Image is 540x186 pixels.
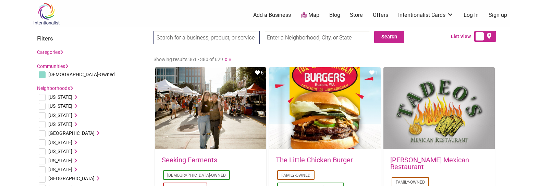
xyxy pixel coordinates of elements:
h3: Filters [37,35,147,42]
a: Communities [37,63,68,69]
a: Offers [373,11,388,19]
span: [US_STATE] [48,94,72,100]
a: Neighborhoods [37,85,73,91]
a: Intentionalist Cards [398,11,454,19]
span: [US_STATE] [48,113,72,118]
input: Enter a Neighborhood, City, or State [264,31,370,44]
a: « [224,56,227,62]
span: [GEOGRAPHIC_DATA] [48,130,95,136]
span: [US_STATE] [48,121,72,127]
a: Family-Owned [281,173,310,178]
span: [GEOGRAPHIC_DATA] [48,176,95,181]
a: Add a Business [253,11,291,19]
a: Family-Owned [396,180,425,185]
span: [US_STATE] [48,167,72,172]
span: List View [451,33,474,40]
input: Search for a business, product, or service [154,31,260,44]
span: [US_STATE] [48,158,72,163]
a: The Little Chicken Burger [276,156,353,164]
a: Seeking Ferments [162,156,217,164]
a: Sign up [489,11,507,19]
a: [PERSON_NAME] Mexican Restaurant [390,156,469,171]
a: Categories [37,49,63,55]
img: Intentionalist [30,3,63,25]
a: Map [301,11,319,19]
span: [US_STATE] [48,149,72,154]
span: [US_STATE] [48,140,72,145]
a: [DEMOGRAPHIC_DATA]-Owned [167,173,226,178]
span: [DEMOGRAPHIC_DATA]-Owned [48,72,115,77]
a: Store [350,11,363,19]
button: Search [374,31,404,43]
a: » [229,56,231,62]
span: Showing results 361 - 380 of 629 [154,57,223,62]
span: [US_STATE] [48,103,72,109]
a: Blog [329,11,340,19]
a: Log In [464,11,479,19]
